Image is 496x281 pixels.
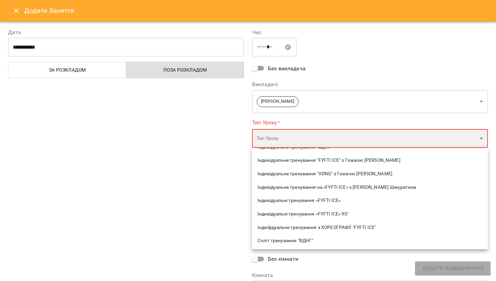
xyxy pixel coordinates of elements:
span: Індивідуальне тренування на «FYFTI ICE» з [PERSON_NAME] Шмуратком [257,184,483,191]
span: Спліт тренування "ВДНГ" [257,237,483,244]
span: Індивідуальне тренування "FYFTI ICE" з Гожвою [PERSON_NAME] [257,157,483,164]
span: Індивідуальні тренування «FYFTI ICE» [257,197,483,204]
span: Індивідуальне тренування "VDNG" з Гожвою [PERSON_NAME] [257,171,483,177]
span: Індивідуальні тренування «FYFTI ICE» 90" [257,211,483,218]
span: Індиіфдуальне тренування з ХОРЕОГРАФІЇ "FYFTI ICE" [257,224,483,231]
